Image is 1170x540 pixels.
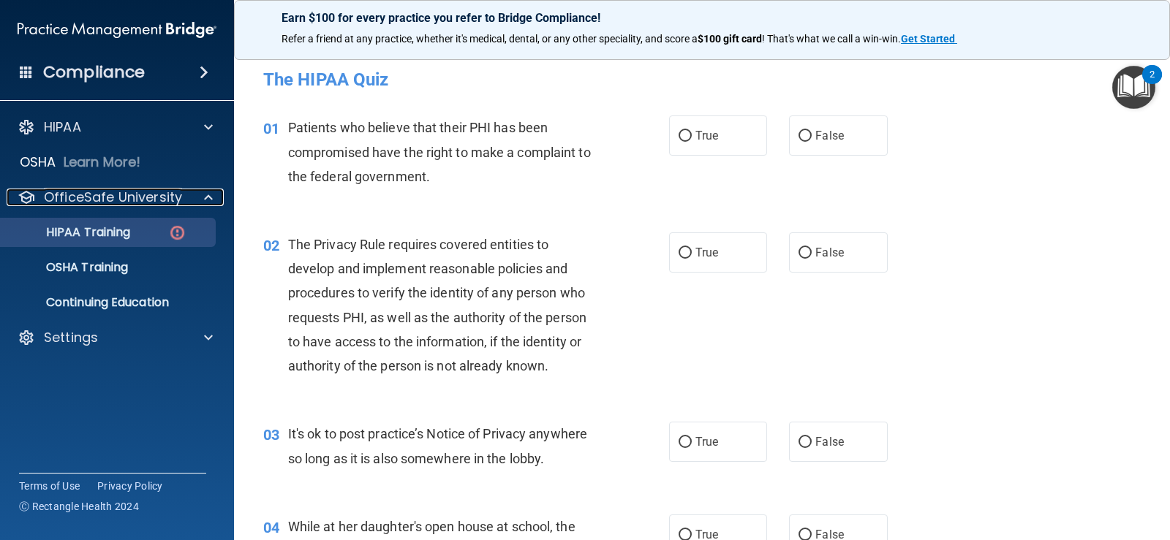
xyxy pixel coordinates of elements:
[288,120,591,183] span: Patients who believe that their PHI has been compromised have the right to make a complaint to th...
[18,15,216,45] img: PMB logo
[695,435,718,449] span: True
[799,248,812,259] input: False
[815,129,844,142] span: False
[288,426,587,465] span: It's ok to post practice’s Notice of Privacy anywhere so long as it is also somewhere in the lobby.
[815,246,844,259] span: False
[18,189,213,206] a: OfficeSafe University
[288,237,586,373] span: The Privacy Rule requires covered entities to develop and implement reasonable policies and proce...
[1112,66,1155,109] button: Open Resource Center, 2 new notifications
[695,129,718,142] span: True
[10,260,128,275] p: OSHA Training
[799,131,812,142] input: False
[263,120,279,137] span: 01
[282,33,698,45] span: Refer a friend at any practice, whether it's medical, dental, or any other speciality, and score a
[815,435,844,449] span: False
[263,426,279,444] span: 03
[19,499,139,514] span: Ⓒ Rectangle Health 2024
[1150,75,1155,94] div: 2
[762,33,901,45] span: ! That's what we call a win-win.
[695,246,718,259] span: True
[901,33,955,45] strong: Get Started
[18,329,213,346] a: Settings
[97,479,163,493] a: Privacy Policy
[10,295,209,310] p: Continuing Education
[698,33,762,45] strong: $100 gift card
[679,437,692,448] input: True
[263,70,1141,89] h4: The HIPAA Quiz
[679,248,692,259] input: True
[20,153,56,171] p: OSHA
[168,224,186,242] img: danger-circle.6113f641.png
[10,225,130,240] p: HIPAA Training
[64,153,141,171] p: Learn More!
[799,437,812,448] input: False
[679,131,692,142] input: True
[282,11,1122,25] p: Earn $100 for every practice you refer to Bridge Compliance!
[43,62,145,83] h4: Compliance
[44,329,98,346] p: Settings
[263,237,279,254] span: 02
[901,33,957,45] a: Get Started
[44,189,182,206] p: OfficeSafe University
[18,118,213,136] a: HIPAA
[263,519,279,536] span: 04
[44,118,81,136] p: HIPAA
[19,479,80,493] a: Terms of Use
